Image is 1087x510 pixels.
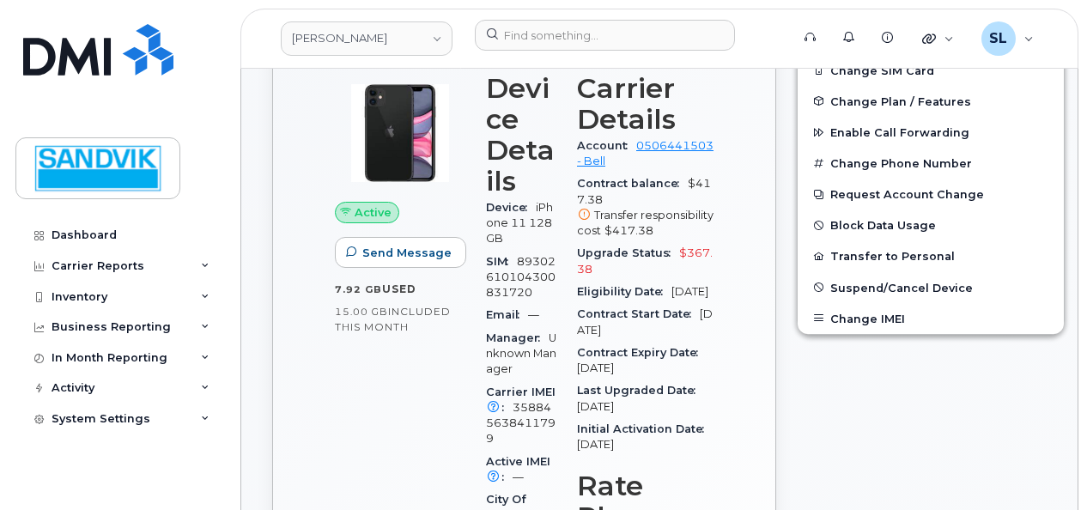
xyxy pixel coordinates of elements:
[798,86,1064,117] button: Change Plan / Features
[798,272,1064,303] button: Suspend/Cancel Device
[486,201,553,246] span: iPhone 11 128GB
[362,245,452,261] span: Send Message
[577,177,714,239] span: $417.38
[798,117,1064,148] button: Enable Call Forwarding
[830,94,971,107] span: Change Plan / Features
[281,21,452,56] a: Sandvik Tamrock
[830,126,969,139] span: Enable Call Forwarding
[486,331,556,376] span: Unknown Manager
[577,73,714,135] h3: Carrier Details
[577,361,614,374] span: [DATE]
[349,82,452,185] img: iPhone_11.jpg
[382,282,416,295] span: used
[486,255,556,300] span: 89302610104300831720
[528,308,539,321] span: —
[486,201,536,214] span: Device
[577,209,714,237] span: Transfer responsibility cost
[969,21,1046,56] div: Stacy Lewis
[577,384,704,397] span: Last Upgraded Date
[486,331,549,344] span: Manager
[671,285,708,298] span: [DATE]
[830,281,973,294] span: Suspend/Cancel Device
[577,438,614,451] span: [DATE]
[577,285,671,298] span: Eligibility Date
[486,455,550,483] span: Active IMEI
[475,20,735,51] input: Find something...
[486,386,556,414] span: Carrier IMEI
[798,303,1064,334] button: Change IMEI
[355,204,392,221] span: Active
[798,209,1064,240] button: Block Data Usage
[910,21,966,56] div: Quicklinks
[577,307,713,336] span: [DATE]
[577,346,707,359] span: Contract Expiry Date
[577,139,636,152] span: Account
[577,139,714,167] a: 0506441503 - Bell
[798,179,1064,209] button: Request Account Change
[577,400,614,413] span: [DATE]
[486,255,517,268] span: SIM
[798,240,1064,271] button: Transfer to Personal
[798,55,1064,86] button: Change SIM Card
[486,401,556,446] span: 358845638411799
[486,73,556,197] h3: Device Details
[989,28,1007,49] span: SL
[335,283,382,295] span: 7.92 GB
[335,305,451,333] span: included this month
[604,224,653,237] span: $417.38
[577,246,713,275] span: $367.38
[577,307,700,320] span: Contract Start Date
[577,422,713,435] span: Initial Activation Date
[577,246,679,259] span: Upgrade Status
[798,148,1064,179] button: Change Phone Number
[577,177,688,190] span: Contract balance
[335,306,388,318] span: 15.00 GB
[513,471,524,483] span: —
[486,308,528,321] span: Email
[335,237,466,268] button: Send Message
